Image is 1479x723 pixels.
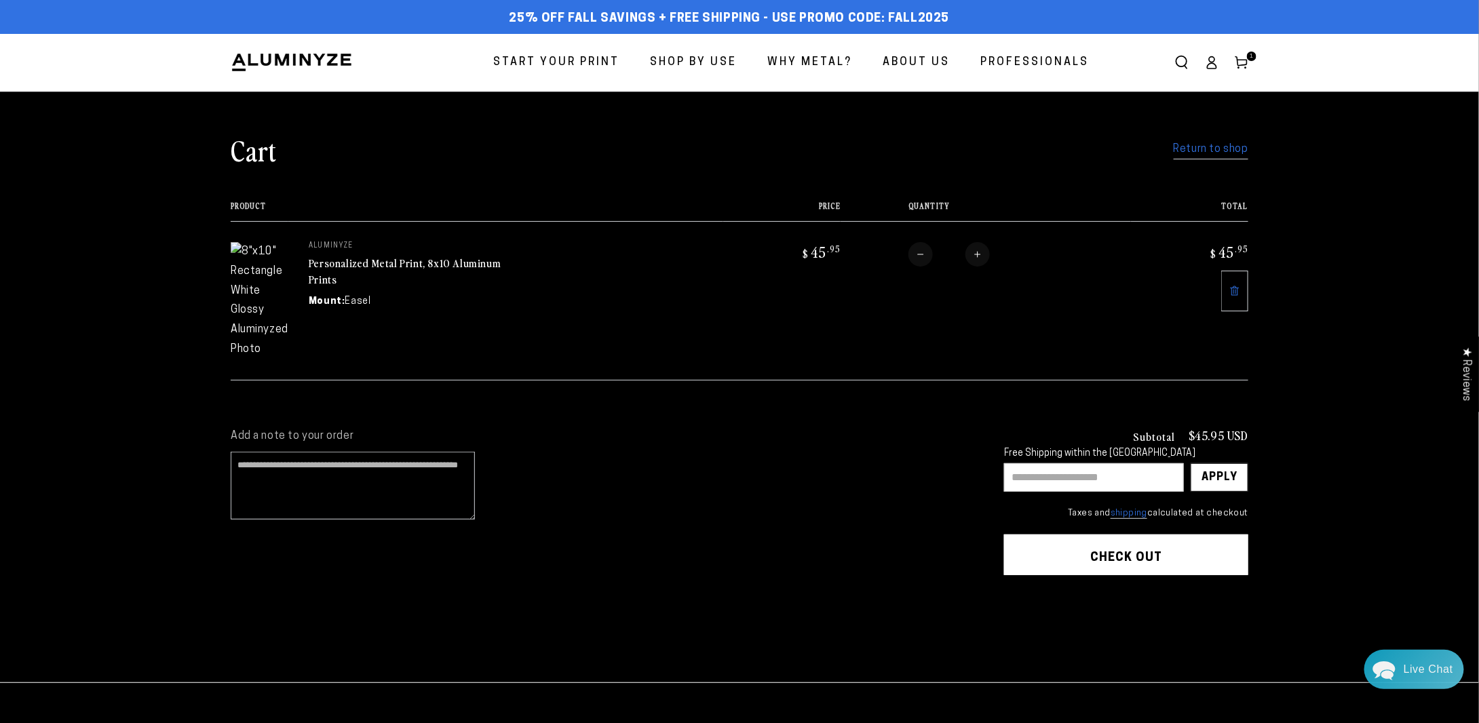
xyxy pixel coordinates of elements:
[970,45,1099,81] a: Professionals
[20,63,269,75] div: We usually reply in a few hours.
[801,242,841,261] bdi: 45
[145,387,183,397] span: Re:amaze
[872,45,960,81] a: About Us
[1221,271,1248,311] a: Remove 8"x10" Rectangle White Glossy Aluminyzed Photo
[104,389,184,396] span: We run on
[345,294,371,309] dd: Easel
[883,53,950,73] span: About Us
[1189,429,1248,442] p: $45.95 USD
[827,243,841,254] sup: .95
[767,53,852,73] span: Why Metal?
[1004,507,1248,520] small: Taxes and calculated at checkout
[757,45,862,81] a: Why Metal?
[231,52,353,73] img: Aluminyze
[231,242,288,359] img: 8"x10" Rectangle White Glossy Aluminyzed Photo
[1250,52,1254,61] span: 1
[1133,431,1175,442] h3: Subtotal
[155,20,191,56] img: Helga
[92,409,197,431] a: Send a Message
[650,53,737,73] span: Shop By Use
[1453,336,1479,412] div: Click to open Judge.me floating reviews tab
[127,20,162,56] img: John
[1167,47,1197,77] summary: Search our site
[1404,650,1453,689] div: Contact Us Directly
[1004,448,1248,460] div: Free Shipping within the [GEOGRAPHIC_DATA]
[1174,140,1248,159] a: Return to shop
[309,255,501,288] a: Personalized Metal Print, 8x10 Aluminum Prints
[980,53,1089,73] span: Professionals
[231,132,277,168] h1: Cart
[1364,650,1464,689] div: Chat widget toggle
[803,247,809,260] span: $
[309,294,345,309] dt: Mount:
[841,201,1131,221] th: Quantity
[1111,509,1147,519] a: shipping
[98,20,134,56] img: Marie J
[1208,242,1248,261] bdi: 45
[723,201,841,221] th: Price
[1004,534,1248,575] button: Check out
[1202,464,1237,491] div: Apply
[933,242,965,267] input: Quantity for Personalized Metal Print, 8x10 Aluminum Prints
[493,53,619,73] span: Start Your Print
[1210,247,1216,260] span: $
[1004,602,1248,631] iframe: PayPal-paypal
[231,201,723,221] th: Product
[1131,201,1248,221] th: Total
[231,429,977,444] label: Add a note to your order
[510,12,950,26] span: 25% off FALL Savings + Free Shipping - Use Promo Code: FALL2025
[1235,243,1248,254] sup: .95
[309,242,512,250] p: aluminyze
[483,45,630,81] a: Start Your Print
[640,45,747,81] a: Shop By Use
